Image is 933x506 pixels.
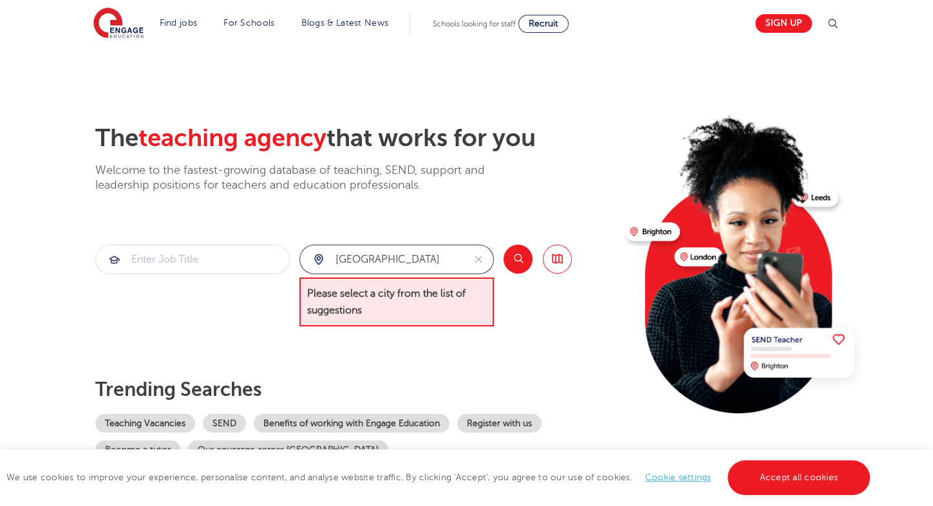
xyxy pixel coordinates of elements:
[6,473,873,482] span: We use cookies to improve your experience, personalise content, and analyse website traffic. By c...
[457,414,542,433] a: Register with us
[95,245,290,274] div: Submit
[138,124,326,152] span: teaching agency
[529,19,558,28] span: Recruit
[645,473,712,482] a: Cookie settings
[223,18,274,28] a: For Schools
[254,414,449,433] a: Benefits of working with Engage Education
[299,277,494,327] span: Please select a city from the list of suggestions
[301,18,389,28] a: Blogs & Latest News
[96,245,289,274] input: Submit
[188,440,388,459] a: Our coverage across [GEOGRAPHIC_DATA]
[95,414,195,433] a: Teaching Vacancies
[300,245,464,274] input: Submit
[160,18,198,28] a: Find jobs
[755,14,812,33] a: Sign up
[95,378,615,401] p: Trending searches
[504,245,532,274] button: Search
[518,15,569,33] a: Recruit
[299,245,494,274] div: Submit
[95,124,615,153] h2: The that works for you
[203,414,246,433] a: SEND
[464,245,493,274] button: Clear
[728,460,871,495] a: Accept all cookies
[93,8,144,40] img: Engage Education
[95,163,520,193] p: Welcome to the fastest-growing database of teaching, SEND, support and leadership positions for t...
[433,19,516,28] span: Schools looking for staff
[95,440,180,459] a: Become a tutor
